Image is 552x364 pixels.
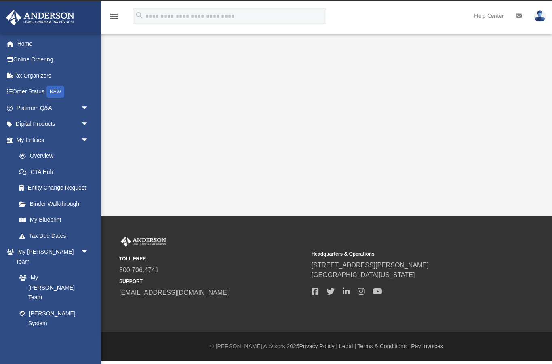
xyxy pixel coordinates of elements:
[6,52,101,68] a: Online Ordering
[81,100,97,116] span: arrow_drop_down
[6,36,101,52] a: Home
[6,244,97,270] a: My [PERSON_NAME] Teamarrow_drop_down
[119,255,306,262] small: TOLL FREE
[6,116,101,132] a: Digital Productsarrow_drop_down
[11,196,101,212] a: Binder Walkthrough
[312,271,415,278] a: [GEOGRAPHIC_DATA][US_STATE]
[339,343,356,349] a: Legal |
[312,250,498,258] small: Headquarters & Operations
[11,331,97,347] a: Client Referrals
[11,228,101,244] a: Tax Due Dates
[11,270,93,306] a: My [PERSON_NAME] Team
[358,343,410,349] a: Terms & Conditions |
[11,148,101,164] a: Overview
[545,1,550,6] div: close
[312,262,429,269] a: [STREET_ADDRESS][PERSON_NAME]
[4,10,77,25] img: Anderson Advisors Platinum Portal
[119,236,168,247] img: Anderson Advisors Platinum Portal
[81,244,97,260] span: arrow_drop_down
[101,342,552,351] div: © [PERSON_NAME] Advisors 2025
[534,10,546,22] img: User Pic
[81,132,97,148] span: arrow_drop_down
[11,164,101,180] a: CTA Hub
[411,343,443,349] a: Pay Invoices
[11,180,101,196] a: Entity Change Request
[6,84,101,100] a: Order StatusNEW
[109,15,119,21] a: menu
[6,68,101,84] a: Tax Organizers
[6,132,101,148] a: My Entitiesarrow_drop_down
[11,212,97,228] a: My Blueprint
[119,278,306,285] small: SUPPORT
[119,267,159,273] a: 800.706.4741
[135,11,144,20] i: search
[119,289,229,296] a: [EMAIL_ADDRESS][DOMAIN_NAME]
[6,100,101,116] a: Platinum Q&Aarrow_drop_down
[81,116,97,133] span: arrow_drop_down
[109,11,119,21] i: menu
[11,305,97,331] a: [PERSON_NAME] System
[299,343,338,349] a: Privacy Policy |
[46,86,64,98] div: NEW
